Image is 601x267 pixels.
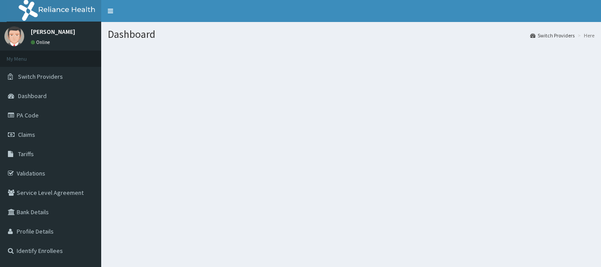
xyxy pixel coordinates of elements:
[575,32,594,39] li: Here
[18,150,34,158] span: Tariffs
[530,32,575,39] a: Switch Providers
[18,131,35,139] span: Claims
[18,73,63,80] span: Switch Providers
[18,92,47,100] span: Dashboard
[31,29,75,35] p: [PERSON_NAME]
[31,39,52,45] a: Online
[108,29,594,40] h1: Dashboard
[4,26,24,46] img: User Image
